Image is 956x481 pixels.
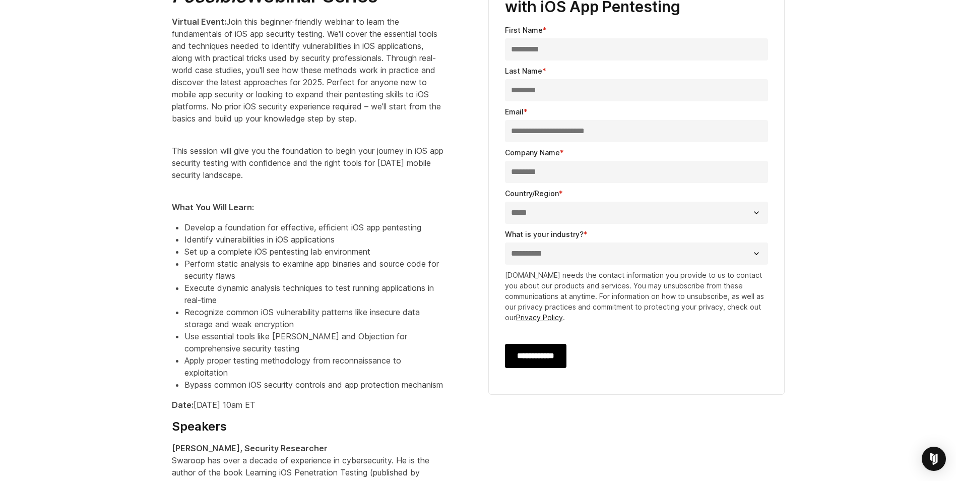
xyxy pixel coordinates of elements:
span: Join this beginner-friendly webinar to learn the fundamentals of iOS app security testing. We'll ... [172,17,441,124]
li: Apply proper testing methodology from reconnaissance to exploitation [184,354,444,379]
li: Execute dynamic analysis techniques to test running applications in real-time [184,282,444,306]
strong: Date: [172,400,194,410]
a: Privacy Policy [516,313,563,322]
span: What is your industry? [505,230,584,238]
p: [DATE] 10am ET [172,399,444,411]
li: Perform static analysis to examine app binaries and source code for security flaws [184,258,444,282]
strong: What You Will Learn: [172,202,254,212]
span: Company Name [505,148,560,157]
span: Email [505,107,524,116]
div: Open Intercom Messenger [922,447,946,471]
li: Bypass common iOS security controls and app protection mechanism [184,379,444,391]
strong: Virtual Event: [172,17,226,27]
span: This session will give you the foundation to begin your journey in iOS app security testing with ... [172,146,443,180]
p: [DOMAIN_NAME] needs the contact information you provide to us to contact you about our products a... [505,270,768,323]
strong: [PERSON_NAME], Security Researcher [172,443,328,453]
li: Identify vulnerabilities in iOS applications [184,233,444,246]
span: Country/Region [505,189,559,198]
li: Set up a complete iOS pentesting lab environment [184,246,444,258]
li: Develop a foundation for effective, efficient iOS app pentesting [184,221,444,233]
span: First Name [505,26,543,34]
span: Last Name [505,67,542,75]
li: Use essential tools like [PERSON_NAME] and Objection for comprehensive security testing [184,330,444,354]
li: Recognize common iOS vulnerability patterns like insecure data storage and weak encryption [184,306,444,330]
h4: Speakers [172,419,444,434]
